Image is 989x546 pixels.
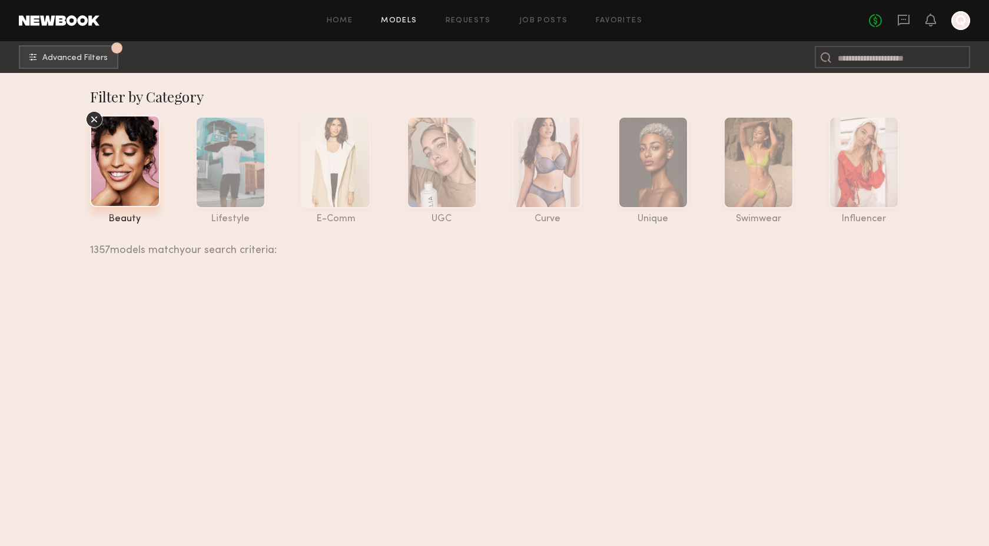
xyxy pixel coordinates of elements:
a: Home [327,17,353,25]
div: unique [618,214,688,224]
div: swimwear [724,214,794,224]
div: curve [512,214,582,224]
div: lifestyle [195,214,265,224]
button: 1Advanced Filters [19,45,118,69]
div: beauty [90,214,160,224]
a: Favorites [596,17,642,25]
div: 1357 models match your search criteria: [90,231,890,256]
div: Filter by Category [90,87,900,106]
div: influencer [829,214,899,224]
a: Models [381,17,417,25]
a: Job Posts [519,17,568,25]
a: Requests [446,17,491,25]
span: 1 [115,45,118,51]
div: e-comm [301,214,371,224]
a: Q [951,11,970,30]
span: Advanced Filters [42,54,108,62]
div: UGC [407,214,477,224]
